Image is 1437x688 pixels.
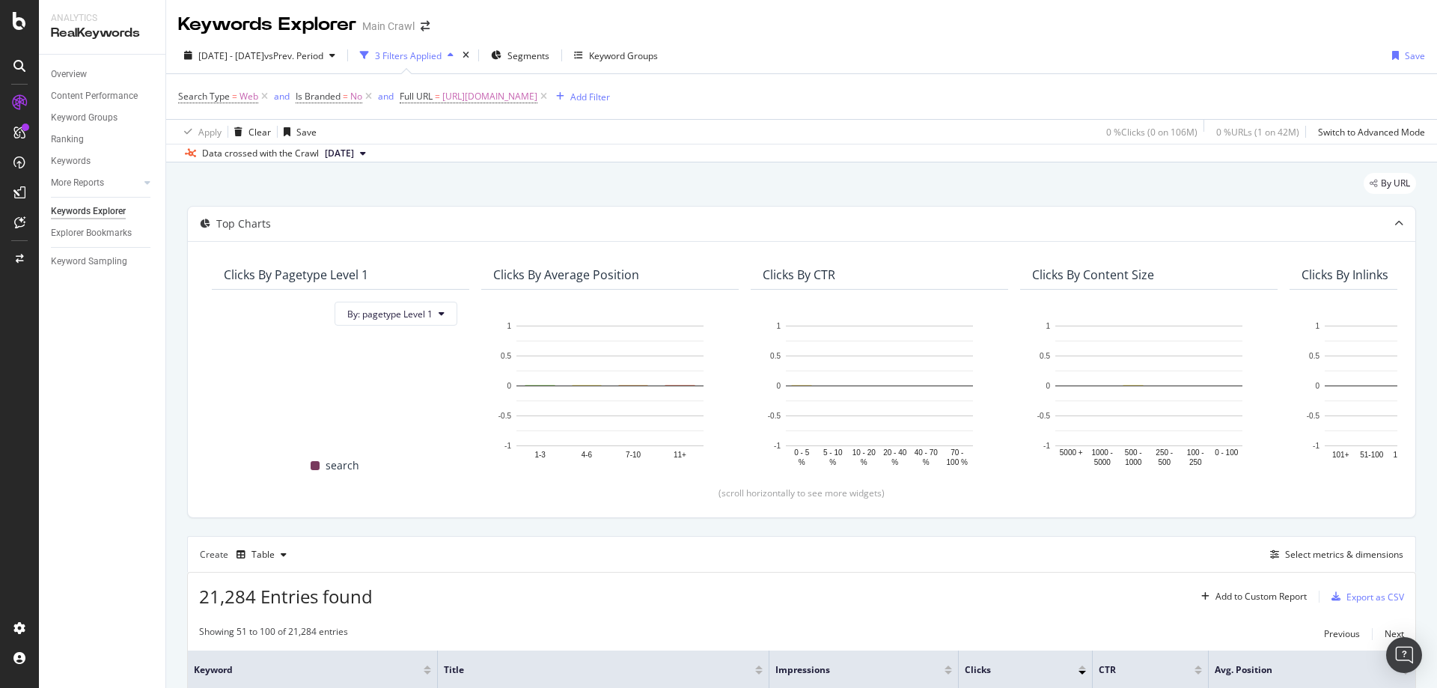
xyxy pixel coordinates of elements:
[498,412,512,420] text: -0.5
[1285,548,1403,561] div: Select metrics & dimensions
[51,132,155,147] a: Ranking
[1215,592,1307,601] div: Add to Custom Report
[51,254,127,270] div: Keyword Sampling
[198,126,222,138] div: Apply
[1125,448,1142,457] text: 500 -
[1381,179,1410,188] span: By URL
[626,451,641,459] text: 7-10
[674,451,686,459] text: 11+
[485,43,555,67] button: Segments
[1315,322,1319,330] text: 1
[51,110,118,126] div: Keyword Groups
[852,448,876,457] text: 10 - 20
[589,49,658,62] div: Keyword Groups
[775,663,922,677] span: Impressions
[794,448,809,457] text: 0 - 5
[501,352,511,360] text: 0.5
[776,382,781,390] text: 0
[51,204,126,219] div: Keywords Explorer
[178,43,341,67] button: [DATE] - [DATE]vsPrev. Period
[51,88,155,104] a: Content Performance
[1364,173,1416,194] div: legacy label
[1187,448,1204,457] text: 100 -
[507,322,511,330] text: 1
[1032,318,1266,469] svg: A chart.
[1385,627,1404,640] div: Next
[763,267,835,282] div: Clicks By CTR
[534,451,546,459] text: 1-3
[1189,458,1202,466] text: 250
[1092,448,1113,457] text: 1000 -
[198,49,264,62] span: [DATE] - [DATE]
[829,458,836,466] text: %
[343,90,348,103] span: =
[335,302,457,326] button: By: pagetype Level 1
[239,86,258,107] span: Web
[947,458,968,466] text: 100 %
[199,625,348,643] div: Showing 51 to 100 of 21,284 entries
[274,89,290,103] button: and
[194,663,401,677] span: Keyword
[1393,451,1412,459] text: 16-50
[774,442,781,450] text: -1
[460,48,472,63] div: times
[1032,267,1154,282] div: Clicks By Content Size
[861,458,867,466] text: %
[1046,322,1050,330] text: 1
[550,88,610,106] button: Add Filter
[350,86,362,107] span: No
[923,458,930,466] text: %
[444,663,733,677] span: Title
[507,49,549,62] span: Segments
[1195,585,1307,609] button: Add to Custom Report
[51,225,155,241] a: Explorer Bookmarks
[178,120,222,144] button: Apply
[442,86,537,107] span: [URL][DOMAIN_NAME]
[375,49,442,62] div: 3 Filters Applied
[1156,448,1173,457] text: 250 -
[178,90,230,103] span: Search Type
[51,254,155,270] a: Keyword Sampling
[51,175,104,191] div: More Reports
[582,451,593,459] text: 4-6
[1037,412,1051,420] text: -0.5
[1264,546,1403,564] button: Select metrics & dimensions
[1325,585,1404,609] button: Export as CSV
[51,132,84,147] div: Ranking
[1386,43,1425,67] button: Save
[347,308,433,320] span: By: pagetype Level 1
[1043,442,1050,450] text: -1
[1312,120,1425,144] button: Switch to Advanced Mode
[224,267,368,282] div: Clicks By pagetype Level 1
[296,126,317,138] div: Save
[199,584,373,609] span: 21,284 Entries found
[51,25,153,42] div: RealKeywords
[799,458,805,466] text: %
[1324,627,1360,640] div: Previous
[1324,625,1360,643] button: Previous
[178,12,356,37] div: Keywords Explorer
[51,110,155,126] a: Keyword Groups
[768,412,781,420] text: -0.5
[770,352,781,360] text: 0.5
[1360,451,1384,459] text: 51-100
[319,144,372,162] button: [DATE]
[51,204,155,219] a: Keywords Explorer
[1060,448,1083,457] text: 5000 +
[1125,458,1142,466] text: 1000
[493,318,727,469] svg: A chart.
[493,267,639,282] div: Clicks By Average Position
[1046,382,1050,390] text: 0
[51,153,91,169] div: Keywords
[421,21,430,31] div: arrow-right-arrow-left
[378,90,394,103] div: and
[776,322,781,330] text: 1
[435,90,440,103] span: =
[224,354,457,451] svg: A chart.
[264,49,323,62] span: vs Prev. Period
[763,318,996,469] div: A chart.
[51,67,87,82] div: Overview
